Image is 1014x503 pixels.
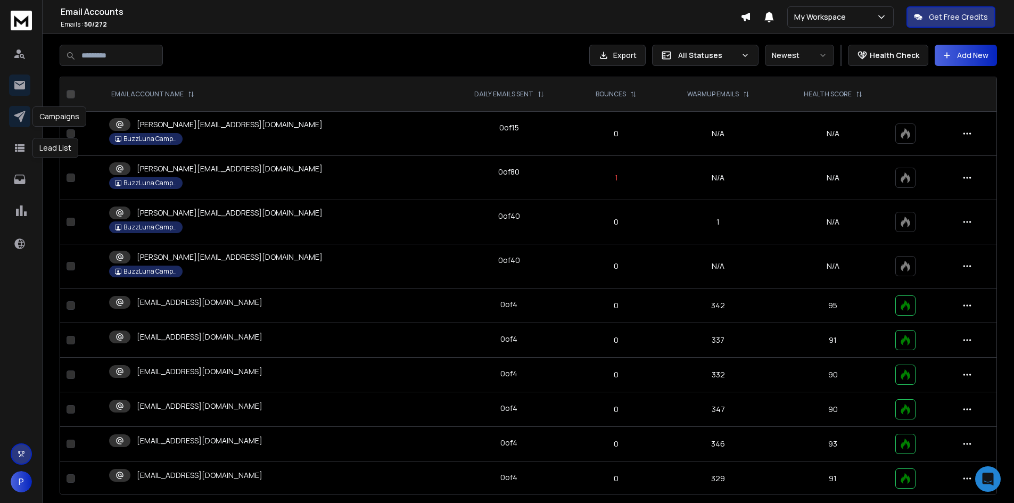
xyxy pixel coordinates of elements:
td: 90 [777,392,889,427]
p: [EMAIL_ADDRESS][DOMAIN_NAME] [137,332,262,342]
p: [EMAIL_ADDRESS][DOMAIN_NAME] [137,401,262,411]
p: N/A [784,217,883,227]
p: My Workspace [794,12,850,22]
p: [EMAIL_ADDRESS][DOMAIN_NAME] [137,366,262,377]
h1: Email Accounts [61,5,740,18]
td: 90 [777,358,889,392]
button: P [11,471,32,492]
p: 1 [580,172,653,183]
div: 0 of 4 [500,299,517,310]
div: 0 of 4 [500,472,517,483]
p: N/A [784,128,883,139]
td: N/A [659,244,777,288]
td: 93 [777,427,889,461]
p: 0 [580,473,653,484]
div: 0 of 4 [500,334,517,344]
span: 50 / 272 [84,20,107,29]
p: DAILY EMAILS SENT [474,90,533,98]
p: Health Check [870,50,919,61]
td: 1 [659,200,777,244]
td: 91 [777,323,889,358]
p: 0 [580,369,653,380]
td: 337 [659,323,777,358]
p: [PERSON_NAME][EMAIL_ADDRESS][DOMAIN_NAME] [137,252,323,262]
p: BOUNCES [596,90,626,98]
button: Newest [765,45,834,66]
p: 0 [580,300,653,311]
p: N/A [784,261,883,271]
td: 347 [659,392,777,427]
div: EMAIL ACCOUNT NAME [111,90,194,98]
div: Campaigns [32,106,86,127]
p: All Statuses [678,50,737,61]
p: Get Free Credits [929,12,988,22]
td: N/A [659,112,777,156]
p: [EMAIL_ADDRESS][DOMAIN_NAME] [137,297,262,308]
div: Open Intercom Messenger [975,466,1001,492]
p: BuzzLuna Campaigns [123,135,177,143]
div: 0 of 15 [499,122,519,133]
td: 329 [659,461,777,496]
td: 342 [659,288,777,323]
p: 0 [580,128,653,139]
button: Add New [935,45,997,66]
p: BuzzLuna Campaigns [123,223,177,232]
button: Get Free Credits [906,6,995,28]
p: [EMAIL_ADDRESS][DOMAIN_NAME] [137,435,262,446]
p: 0 [580,217,653,227]
div: 0 of 40 [498,255,520,266]
p: HEALTH SCORE [804,90,852,98]
td: N/A [659,156,777,200]
p: [PERSON_NAME][EMAIL_ADDRESS][DOMAIN_NAME] [137,163,323,174]
button: Health Check [848,45,928,66]
p: 0 [580,439,653,449]
p: [PERSON_NAME][EMAIL_ADDRESS][DOMAIN_NAME] [137,208,323,218]
p: 0 [580,335,653,345]
td: 95 [777,288,889,323]
p: [PERSON_NAME][EMAIL_ADDRESS][DOMAIN_NAME] [137,119,323,130]
div: 0 of 40 [498,211,520,221]
p: BuzzLuna Campaigns [123,267,177,276]
p: [EMAIL_ADDRESS][DOMAIN_NAME] [137,470,262,481]
div: 0 of 4 [500,403,517,414]
p: BuzzLuna Campaigns [123,179,177,187]
td: 332 [659,358,777,392]
td: 91 [777,461,889,496]
p: WARMUP EMAILS [687,90,739,98]
p: N/A [784,172,883,183]
div: 0 of 80 [498,167,520,177]
p: Emails : [61,20,740,29]
img: logo [11,11,32,30]
p: 0 [580,261,653,271]
td: 346 [659,427,777,461]
div: 0 of 4 [500,438,517,448]
div: Lead List [32,138,78,158]
div: 0 of 4 [500,368,517,379]
p: 0 [580,404,653,415]
button: Export [589,45,646,66]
